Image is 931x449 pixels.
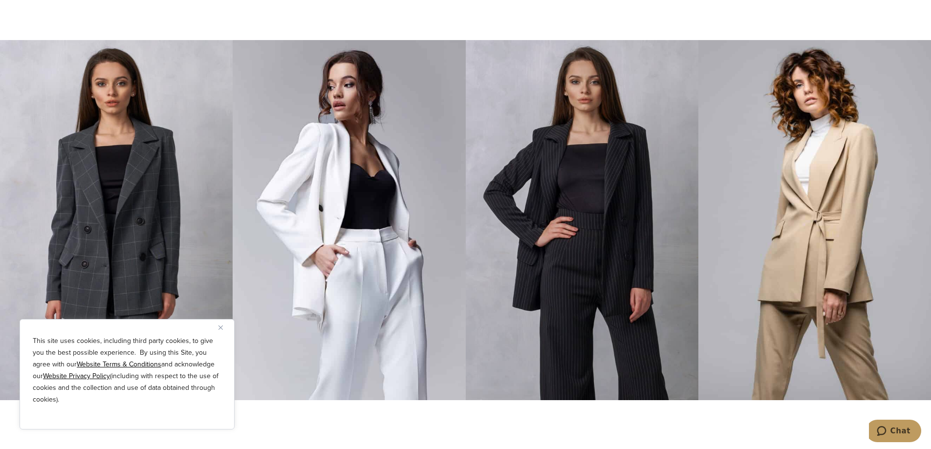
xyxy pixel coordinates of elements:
button: Close [218,321,230,333]
a: Website Privacy Policy [43,371,110,381]
p: This site uses cookies, including third party cookies, to give you the best possible experience. ... [33,335,221,406]
img: White open double breasted women's bespoke pant suit. [233,40,465,400]
img: Woman's khaki color bespoke pant suit double breasted. [698,40,931,400]
img: Woman's black custom made suit. [466,40,698,400]
a: Website Terms & Conditions [77,359,161,369]
img: Close [218,325,223,330]
iframe: Opens a widget where you can chat to one of our agents [869,420,921,444]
